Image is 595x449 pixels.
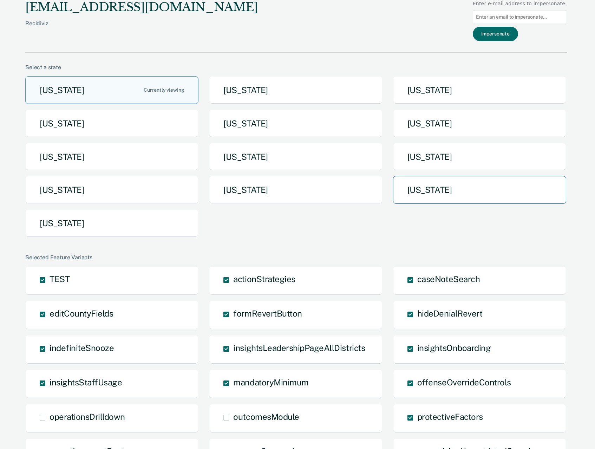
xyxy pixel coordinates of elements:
button: [US_STATE] [25,176,198,204]
div: Recidiviz [25,20,258,38]
button: [US_STATE] [25,143,198,171]
button: [US_STATE] [25,110,198,137]
span: caseNoteSearch [417,274,480,284]
button: [US_STATE] [393,143,566,171]
span: insightsOnboarding [417,343,491,353]
button: [US_STATE] [393,176,566,204]
span: insightsLeadershipPageAllDistricts [233,343,365,353]
span: TEST [50,274,70,284]
span: formRevertButton [233,308,302,318]
button: [US_STATE] [209,110,382,137]
span: insightsStaffUsage [50,377,122,387]
span: mandatoryMinimum [233,377,308,387]
button: [US_STATE] [209,143,382,171]
button: [US_STATE] [25,209,198,237]
span: offenseOverrideControls [417,377,511,387]
button: [US_STATE] [209,76,382,104]
span: operationsDrilldown [50,412,125,422]
button: [US_STATE] [393,110,566,137]
button: [US_STATE] [209,176,382,204]
button: [US_STATE] [25,76,198,104]
span: actionStrategies [233,274,295,284]
input: Enter an email to impersonate... [473,10,567,24]
span: outcomesModule [233,412,299,422]
span: protectiveFactors [417,412,483,422]
div: Select a state [25,64,567,71]
span: indefiniteSnooze [50,343,114,353]
button: [US_STATE] [393,76,566,104]
span: hideDenialRevert [417,308,482,318]
button: Impersonate [473,27,518,41]
span: editCountyFields [50,308,113,318]
div: Selected Feature Variants [25,254,567,261]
